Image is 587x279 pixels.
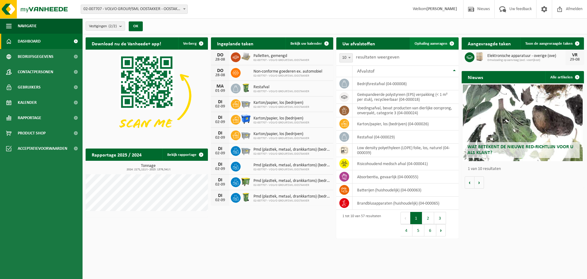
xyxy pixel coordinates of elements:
[183,42,197,46] span: Verberg
[241,114,251,124] img: WB-1100-HPE-BE-01
[211,37,260,49] h2: Ingeplande taken
[253,105,309,109] span: 02-007707 - VOLVO GROUP/SML OOSTAKKER
[18,95,37,110] span: Kalender
[18,34,41,49] span: Dashboard
[214,89,226,93] div: 01-09
[468,167,581,171] p: 1 van 10 resultaten
[357,69,375,74] span: Afvalstof
[253,194,330,199] span: Pmd (plastiek, metaal, drankkartons) (bedrijven)
[214,198,226,202] div: 02-09
[89,164,208,171] h3: Tonnage
[253,90,309,93] span: 02-007707 - VOLVO GROUP/SML OOSTAKKER
[214,84,226,89] div: MA
[18,141,67,156] span: Acceptatievoorwaarden
[241,83,251,93] img: WB-0240-HPE-GN-50
[412,224,424,236] button: 5
[253,116,309,121] span: Karton/papier, los (bedrijven)
[410,212,422,224] button: 1
[18,110,41,126] span: Rapportage
[463,85,583,161] a: Wat betekent de nieuwe RED-richtlijn voor u als klant?
[462,71,489,83] h2: Nieuws
[286,37,333,50] a: Bekijk uw kalender
[353,170,459,183] td: absorbentia, gevaarlijk (04-000055)
[241,176,251,187] img: WB-1100-HPE-GN-50
[353,90,459,104] td: geëxpandeerde polystyreen (EPS) verpakking (< 1 m² per stuk), recycleerbaar (04-000018)
[353,197,459,210] td: brandblusapparaten (huishoudelijk) (04-000065)
[241,145,251,156] img: WB-2500-GAL-GY-01
[339,53,353,62] span: 10
[18,49,54,64] span: Bedrijfsgegevens
[434,212,446,224] button: 3
[569,53,581,58] div: VR
[241,98,251,109] img: WB-2500-GAL-GY-01
[487,54,566,58] span: Elektronische apparatuur - overige (ove)
[241,192,251,202] img: WB-0240-HPE-GN-50
[336,37,381,49] h2: Uw afvalstoffen
[129,21,143,31] button: OK
[253,85,309,90] span: Restafval
[426,7,457,11] strong: [PERSON_NAME]
[86,21,125,31] button: Vestigingen(2/2)
[353,183,459,197] td: batterijen (huishoudelijk) (04-000063)
[18,126,46,141] span: Product Shop
[81,5,187,13] span: 02-007707 - VOLVO GROUP/SML OOSTAKKER - OOSTAKKER
[214,131,226,136] div: DI
[89,22,117,31] span: Vestigingen
[253,100,309,105] span: Karton/papier, los (bedrijven)
[353,144,459,157] td: low density polyethyleen (LDPE) folie, los, naturel (04-000039)
[339,211,381,237] div: 1 tot 10 van 57 resultaten
[424,224,436,236] button: 6
[353,117,459,130] td: karton/papier, los (bedrijven) (04-000026)
[214,136,226,140] div: 02-09
[462,37,517,49] h2: Aangevraagde taken
[436,224,446,236] button: Next
[253,58,309,62] span: 02-007707 - VOLVO GROUP/SML OOSTAKKER
[214,162,226,167] div: DI
[353,130,459,144] td: restafval (04-000029)
[290,42,322,46] span: Bekijk uw kalender
[214,53,226,58] div: DO
[253,163,330,168] span: Pmd (plastiek, metaal, drankkartons) (bedrijven)
[253,199,330,203] span: 02-007707 - VOLVO GROUP/SML OOSTAKKER
[214,193,226,198] div: DI
[353,157,459,170] td: risicohoudend medisch afval (04-000041)
[422,212,434,224] button: 2
[520,37,583,50] a: Toon de aangevraagde taken
[18,64,53,80] span: Contactpersonen
[86,149,148,160] h2: Rapportage 2025 / 2024
[81,5,188,14] span: 02-007707 - VOLVO GROUP/SML OOSTAKKER - OOSTAKKER
[109,24,117,28] count: (2/2)
[465,176,474,189] button: Vorige
[214,73,226,77] div: 28-08
[525,42,573,46] span: Toon de aangevraagde taken
[569,58,581,62] div: 29-08
[214,167,226,171] div: 02-09
[253,54,309,58] span: Palletten, gemengd
[214,146,226,151] div: DI
[214,100,226,104] div: DI
[253,137,309,140] span: 02-007707 - VOLVO GROUP/SML OOSTAKKER
[410,37,458,50] a: Ophaling aanvragen
[353,104,459,117] td: voedingsafval, bevat producten van dierlijke oorsprong, onverpakt, categorie 3 (04-000024)
[214,115,226,120] div: DI
[401,212,410,224] button: Previous
[487,58,566,62] span: Omwisseling op aanvraag (excl. voorrijkost)
[214,183,226,187] div: 02-09
[178,37,207,50] button: Verberg
[214,58,226,62] div: 28-08
[89,168,208,171] span: 2024: 2171,111 t - 2025: 1376,541 t
[415,42,447,46] span: Ophaling aanvragen
[214,120,226,124] div: 02-09
[545,71,583,83] a: Alle artikelen
[253,179,330,183] span: Pmd (plastiek, metaal, drankkartons) (bedrijven)
[214,178,226,183] div: DI
[162,149,207,161] a: Bekijk rapportage
[214,104,226,109] div: 02-09
[253,121,309,125] span: 02-007707 - VOLVO GROUP/SML OOSTAKKER
[253,168,330,172] span: 02-007707 - VOLVO GROUP/SML OOSTAKKER
[253,183,330,187] span: 02-007707 - VOLVO GROUP/SML OOSTAKKER
[214,68,226,73] div: DO
[474,176,484,189] button: Volgende
[241,51,251,62] img: LP-PA-00000-WDN-11
[474,51,485,62] img: PB-WB-1440-WDN-00-00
